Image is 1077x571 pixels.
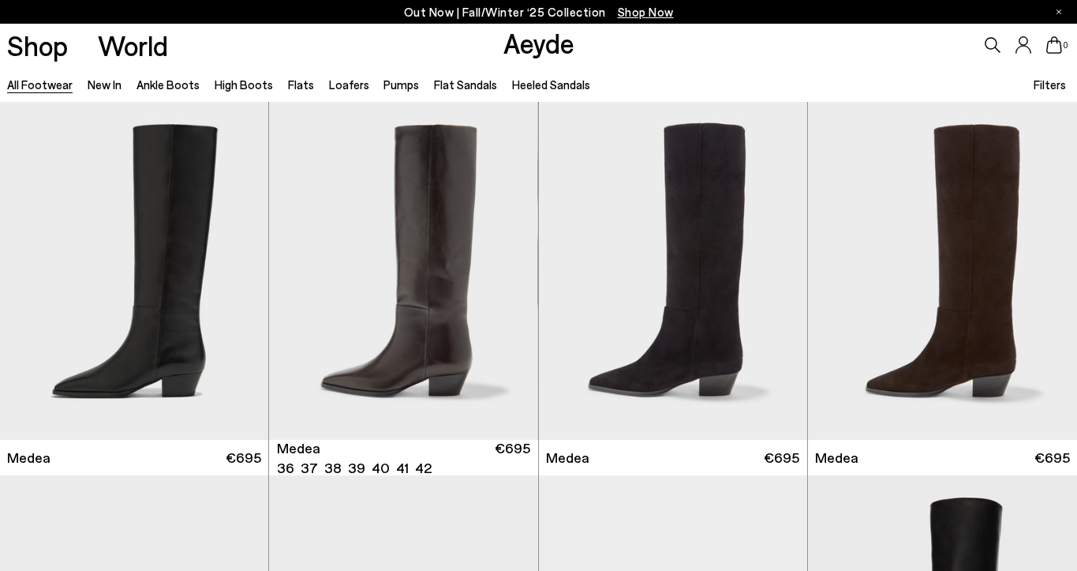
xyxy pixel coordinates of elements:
[324,458,342,478] li: 38
[537,102,806,440] div: 2 / 6
[404,2,674,22] p: Out Now | Fall/Winter ‘25 Collection
[512,77,590,92] a: Heeled Sandals
[383,77,419,92] a: Pumps
[618,5,674,19] span: Navigate to /collections/new-in
[539,102,807,440] img: Medea Suede Knee-High Boots
[434,77,497,92] a: Flat Sandals
[808,440,1077,475] a: Medea €695
[88,77,122,92] a: New In
[269,102,537,440] div: 1 / 6
[269,440,537,475] a: Medea 36 37 38 39 40 41 42 €695
[7,448,50,468] span: Medea
[301,458,318,478] li: 37
[98,32,168,59] a: World
[215,77,273,92] a: High Boots
[277,438,320,458] span: Medea
[815,448,858,468] span: Medea
[539,440,807,475] a: Medea €695
[1062,41,1070,50] span: 0
[372,458,390,478] li: 40
[1034,77,1066,92] span: Filters
[537,102,806,440] img: Medea Knee-High Boots
[226,448,261,468] span: €695
[808,102,1077,440] img: Medea Suede Knee-High Boots
[288,77,314,92] a: Flats
[1046,36,1062,54] a: 0
[269,102,537,440] img: Medea Knee-High Boots
[495,438,530,478] span: €695
[136,77,200,92] a: Ankle Boots
[348,458,365,478] li: 39
[277,458,427,478] ul: variant
[503,26,574,59] a: Aeyde
[269,102,537,440] a: 6 / 6 1 / 6 2 / 6 3 / 6 4 / 6 5 / 6 6 / 6 1 / 6 Next slide Previous slide
[396,458,409,478] li: 41
[415,458,432,478] li: 42
[277,458,294,478] li: 36
[7,32,68,59] a: Shop
[329,77,369,92] a: Loafers
[7,77,73,92] a: All Footwear
[1034,448,1070,468] span: €695
[546,448,589,468] span: Medea
[764,448,799,468] span: €695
